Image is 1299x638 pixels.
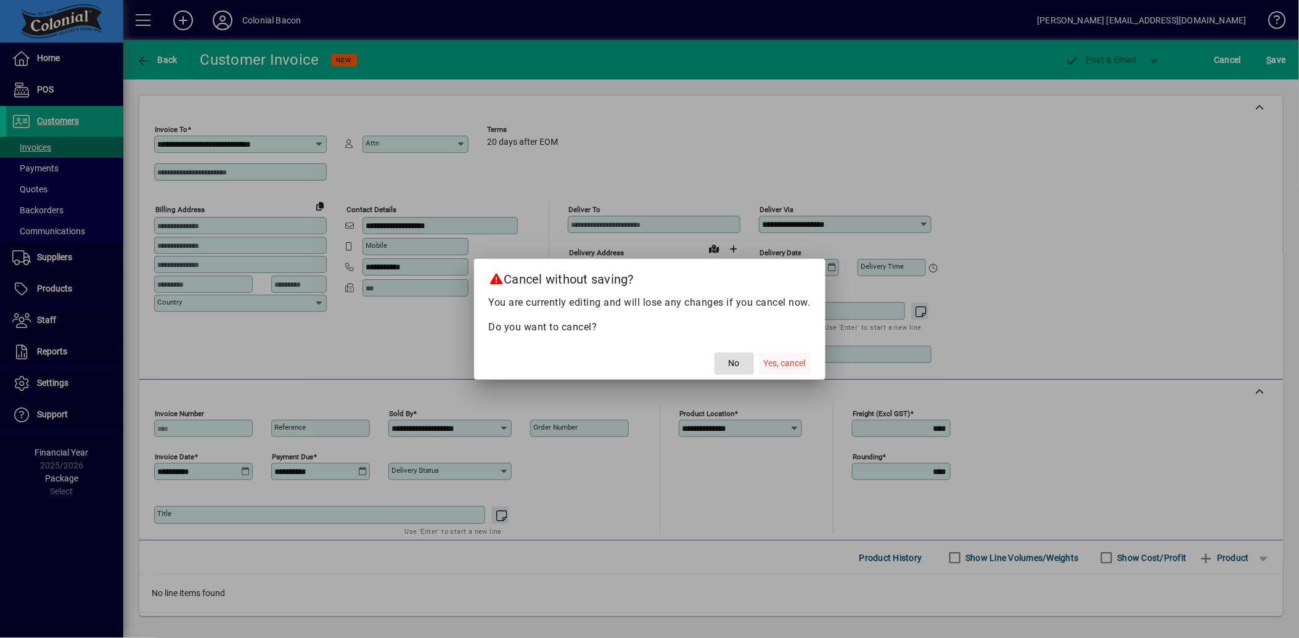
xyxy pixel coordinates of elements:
button: No [715,353,754,375]
span: No [729,357,740,370]
h2: Cancel without saving? [474,259,826,295]
span: Yes, cancel [764,357,806,370]
p: You are currently editing and will lose any changes if you cancel now. [489,295,811,310]
button: Yes, cancel [759,353,811,375]
p: Do you want to cancel? [489,320,811,335]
